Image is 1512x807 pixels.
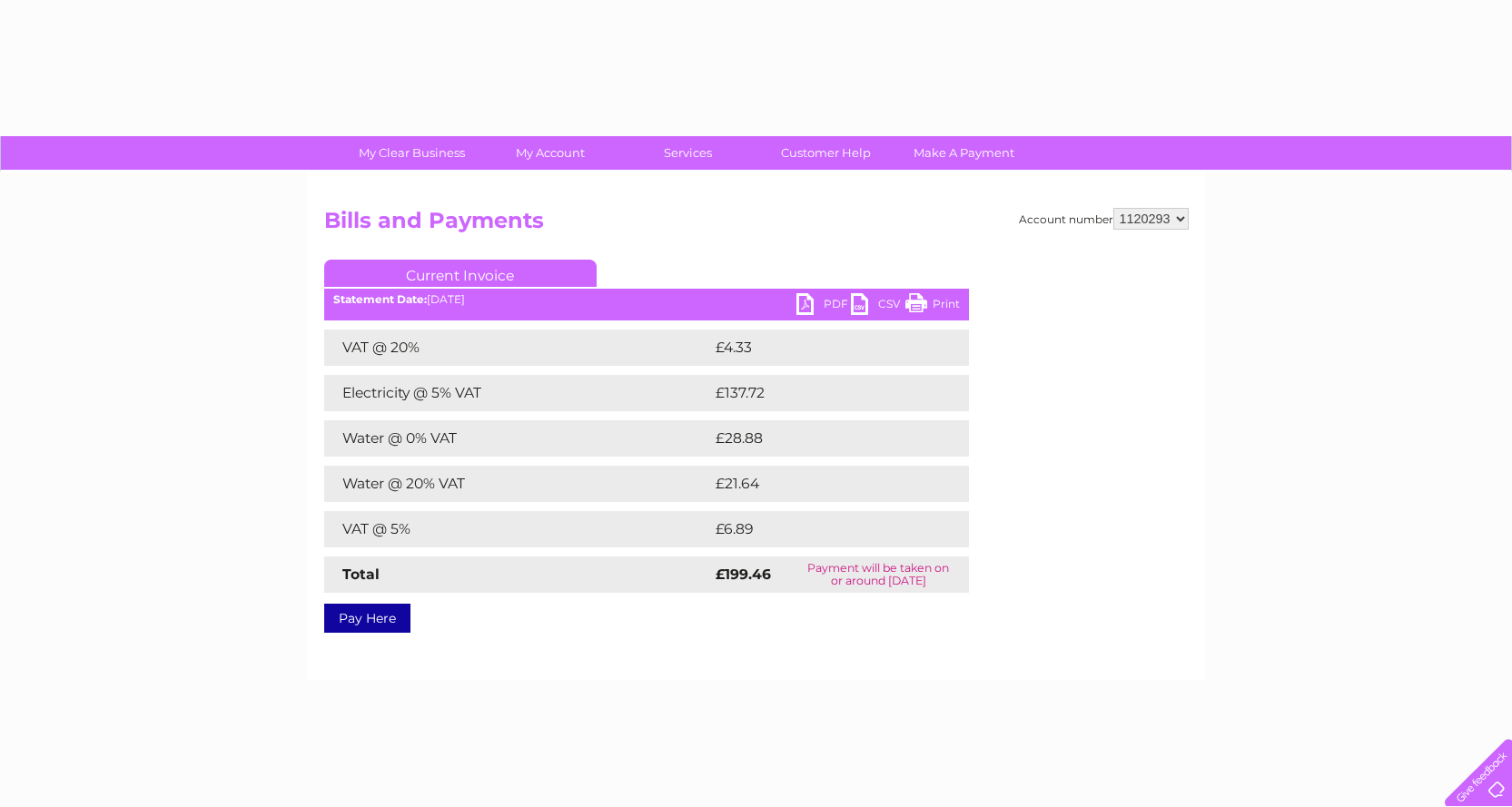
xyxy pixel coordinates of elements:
td: £4.33 [711,330,926,366]
a: Current Invoice [324,260,597,287]
strong: £199.46 [716,566,771,583]
b: Statement Date: [333,292,427,306]
div: [DATE] [324,293,969,306]
td: Water @ 20% VAT [324,466,711,502]
strong: Total [342,566,380,583]
td: £28.88 [711,420,934,457]
a: Print [905,293,960,320]
div: Account number [1019,208,1189,230]
td: £21.64 [711,466,931,502]
a: PDF [796,293,851,320]
a: Customer Help [751,136,901,170]
td: VAT @ 5% [324,511,711,547]
h2: Bills and Payments [324,208,1189,242]
td: Payment will be taken on or around [DATE] [788,556,969,593]
td: £6.89 [711,511,927,547]
td: VAT @ 20% [324,330,711,366]
a: CSV [851,293,905,320]
td: Electricity @ 5% VAT [324,375,711,411]
td: £137.72 [711,375,934,411]
a: Make A Payment [889,136,1039,170]
a: Pay Here [324,604,410,633]
a: My Clear Business [337,136,487,170]
a: Services [613,136,763,170]
a: My Account [475,136,625,170]
td: Water @ 0% VAT [324,420,711,457]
